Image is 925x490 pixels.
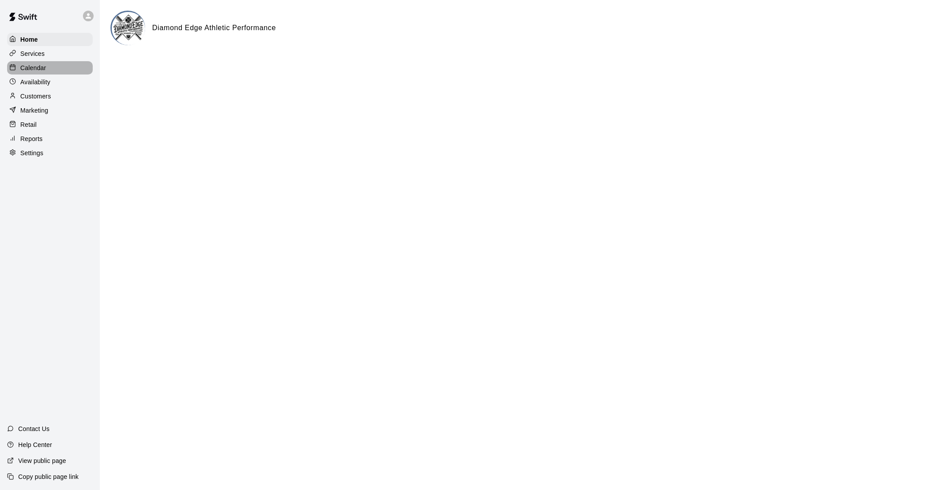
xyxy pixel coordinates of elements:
[20,92,51,101] p: Customers
[20,63,46,72] p: Calendar
[7,104,93,117] a: Marketing
[7,146,93,160] a: Settings
[20,78,51,86] p: Availability
[20,134,43,143] p: Reports
[20,120,37,129] p: Retail
[7,61,93,74] a: Calendar
[20,35,38,44] p: Home
[20,49,45,58] p: Services
[7,90,93,103] a: Customers
[7,132,93,145] a: Reports
[7,118,93,131] a: Retail
[20,149,43,157] p: Settings
[152,22,276,34] h6: Diamond Edge Athletic Performance
[18,440,52,449] p: Help Center
[20,106,48,115] p: Marketing
[7,75,93,89] a: Availability
[18,472,79,481] p: Copy public page link
[112,12,145,45] img: Diamond Edge Athletic Performance logo
[7,47,93,60] a: Services
[18,424,50,433] p: Contact Us
[18,456,66,465] p: View public page
[7,33,93,46] a: Home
